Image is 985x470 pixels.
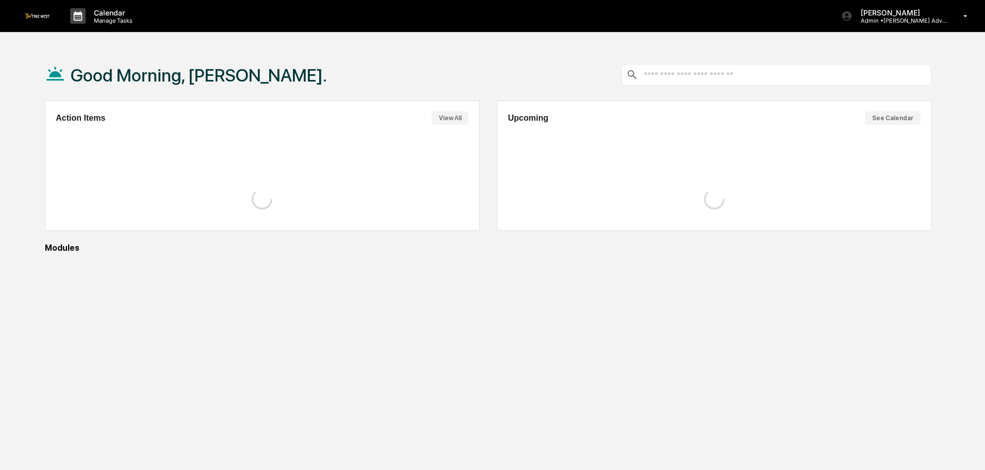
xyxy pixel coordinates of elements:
button: View All [432,111,469,125]
h2: Upcoming [508,114,548,123]
p: [PERSON_NAME] [852,8,948,17]
img: logo [25,13,50,18]
p: Manage Tasks [86,17,138,24]
h1: Good Morning, [PERSON_NAME]. [71,65,327,86]
p: Admin • [PERSON_NAME] Advisory Group [852,17,948,24]
p: Calendar [86,8,138,17]
button: See Calendar [865,111,921,125]
div: Modules [45,243,931,253]
h2: Action Items [56,114,105,123]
